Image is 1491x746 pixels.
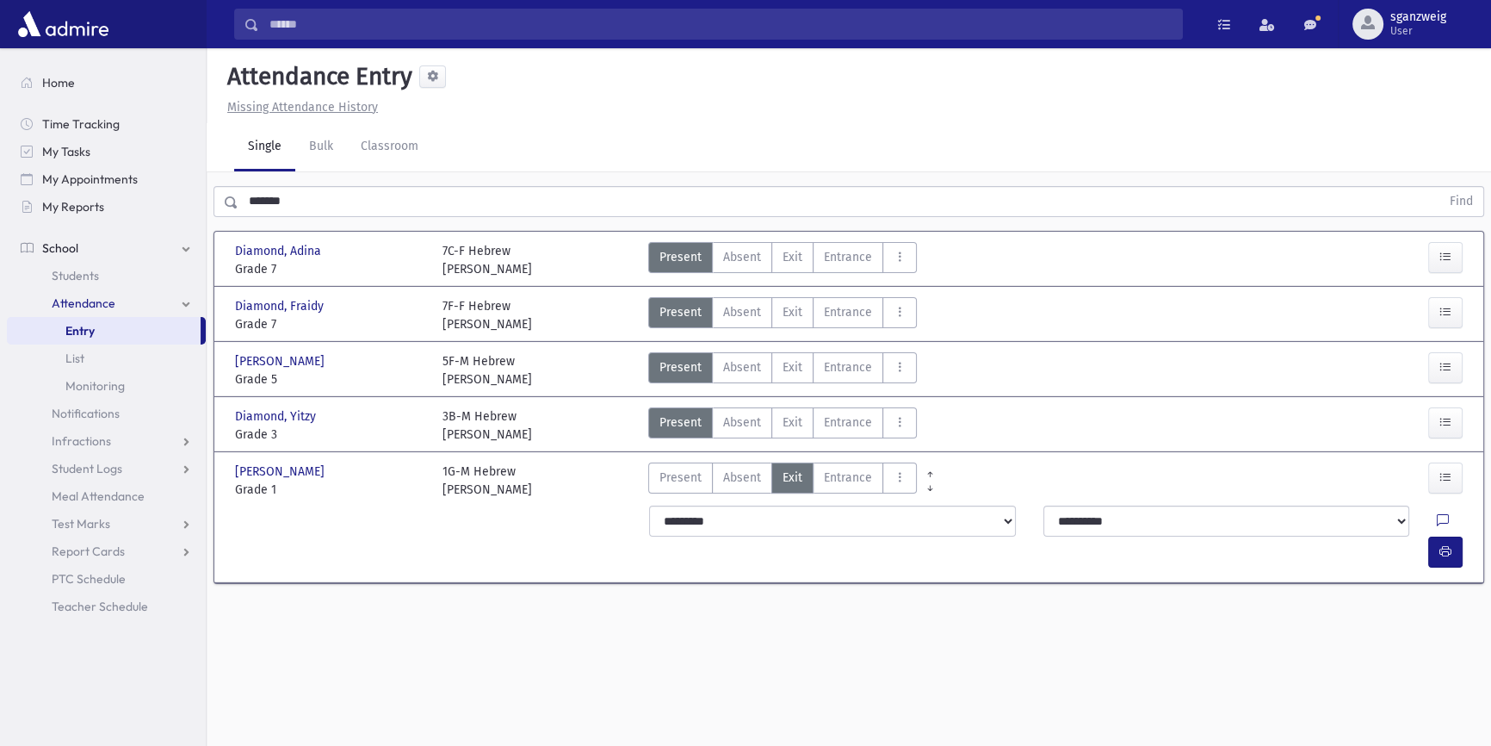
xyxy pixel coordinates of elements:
[648,407,917,444] div: AttTypes
[52,433,111,449] span: Infractions
[42,75,75,90] span: Home
[235,352,328,370] span: [PERSON_NAME]
[442,352,532,389] div: 5F-M Hebrew [PERSON_NAME]
[7,110,206,138] a: Time Tracking
[42,171,138,187] span: My Appointments
[659,469,702,487] span: Present
[52,571,126,587] span: PTC Schedule
[783,358,802,376] span: Exit
[1439,187,1483,216] button: Find
[235,297,327,315] span: Diamond, Fraidy
[235,242,325,260] span: Diamond, Adina
[648,242,917,278] div: AttTypes
[14,7,113,41] img: AdmirePro
[7,234,206,262] a: School
[52,544,125,559] span: Report Cards
[824,469,872,487] span: Entrance
[783,413,802,432] span: Exit
[52,488,145,504] span: Meal Attendance
[220,62,412,91] h5: Attendance Entry
[234,123,295,171] a: Single
[442,407,532,444] div: 3B-M Hebrew [PERSON_NAME]
[7,165,206,193] a: My Appointments
[65,323,95,339] span: Entry
[723,413,761,432] span: Absent
[783,248,802,266] span: Exit
[783,303,802,321] span: Exit
[235,481,425,499] span: Grade 1
[7,193,206,221] a: My Reports
[7,455,206,482] a: Student Logs
[235,407,319,426] span: Diamond, Yitzy
[659,248,702,266] span: Present
[442,463,532,499] div: 1G-M Hebrew [PERSON_NAME]
[824,303,872,321] span: Entrance
[7,565,206,593] a: PTC Schedule
[220,100,378,115] a: Missing Attendance History
[52,461,122,476] span: Student Logs
[824,413,872,432] span: Entrance
[65,378,125,394] span: Monitoring
[659,303,702,321] span: Present
[442,297,532,333] div: 7F-F Hebrew [PERSON_NAME]
[65,351,84,366] span: List
[648,463,917,499] div: AttTypes
[7,482,206,510] a: Meal Attendance
[42,116,120,132] span: Time Tracking
[1390,24,1446,38] span: User
[52,599,148,614] span: Teacher Schedule
[235,260,425,278] span: Grade 7
[723,358,761,376] span: Absent
[442,242,532,278] div: 7C-F Hebrew [PERSON_NAME]
[295,123,347,171] a: Bulk
[824,358,872,376] span: Entrance
[659,358,702,376] span: Present
[235,370,425,389] span: Grade 5
[42,199,104,214] span: My Reports
[52,406,120,421] span: Notifications
[7,289,206,317] a: Attendance
[1390,10,1446,24] span: sganzweig
[7,345,206,372] a: List
[7,69,206,96] a: Home
[7,372,206,400] a: Monitoring
[235,463,328,481] span: [PERSON_NAME]
[42,144,90,159] span: My Tasks
[7,262,206,289] a: Students
[648,297,917,333] div: AttTypes
[723,248,761,266] span: Absent
[723,469,761,487] span: Absent
[7,593,206,620] a: Teacher Schedule
[7,538,206,565] a: Report Cards
[824,248,872,266] span: Entrance
[347,123,432,171] a: Classroom
[7,317,201,345] a: Entry
[235,426,425,444] span: Grade 3
[52,268,99,283] span: Students
[659,413,702,432] span: Present
[235,315,425,333] span: Grade 7
[7,510,206,538] a: Test Marks
[259,9,1182,40] input: Search
[52,295,115,311] span: Attendance
[52,516,110,532] span: Test Marks
[7,138,206,165] a: My Tasks
[7,427,206,455] a: Infractions
[648,352,917,389] div: AttTypes
[783,469,802,487] span: Exit
[42,240,78,256] span: School
[227,100,378,115] u: Missing Attendance History
[723,303,761,321] span: Absent
[7,400,206,427] a: Notifications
